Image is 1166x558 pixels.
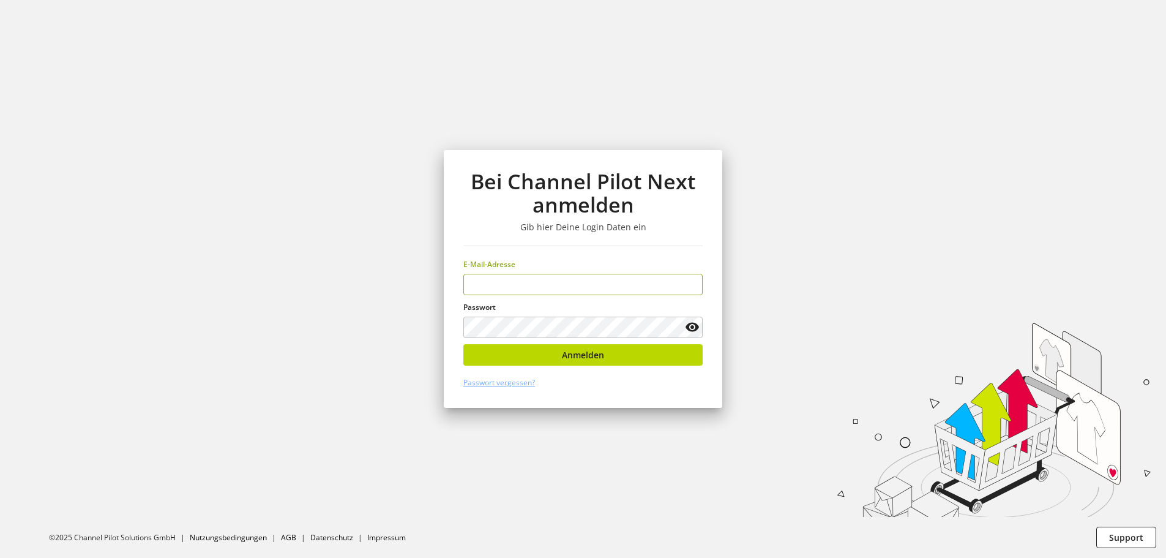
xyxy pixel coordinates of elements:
[281,532,296,543] a: AGB
[190,532,267,543] a: Nutzungsbedingungen
[463,222,703,233] h3: Gib hier Deine Login Daten ein
[49,532,190,543] li: ©2025 Channel Pilot Solutions GmbH
[463,170,703,217] h1: Bei Channel Pilot Next anmelden
[463,377,535,388] a: Passwort vergessen?
[367,532,406,543] a: Impressum
[1096,527,1156,548] button: Support
[562,349,604,361] span: Anmelden
[463,344,703,366] button: Anmelden
[463,302,496,312] span: Passwort
[310,532,353,543] a: Datenschutz
[463,259,515,270] span: E-Mail-Adresse
[1109,531,1143,544] span: Support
